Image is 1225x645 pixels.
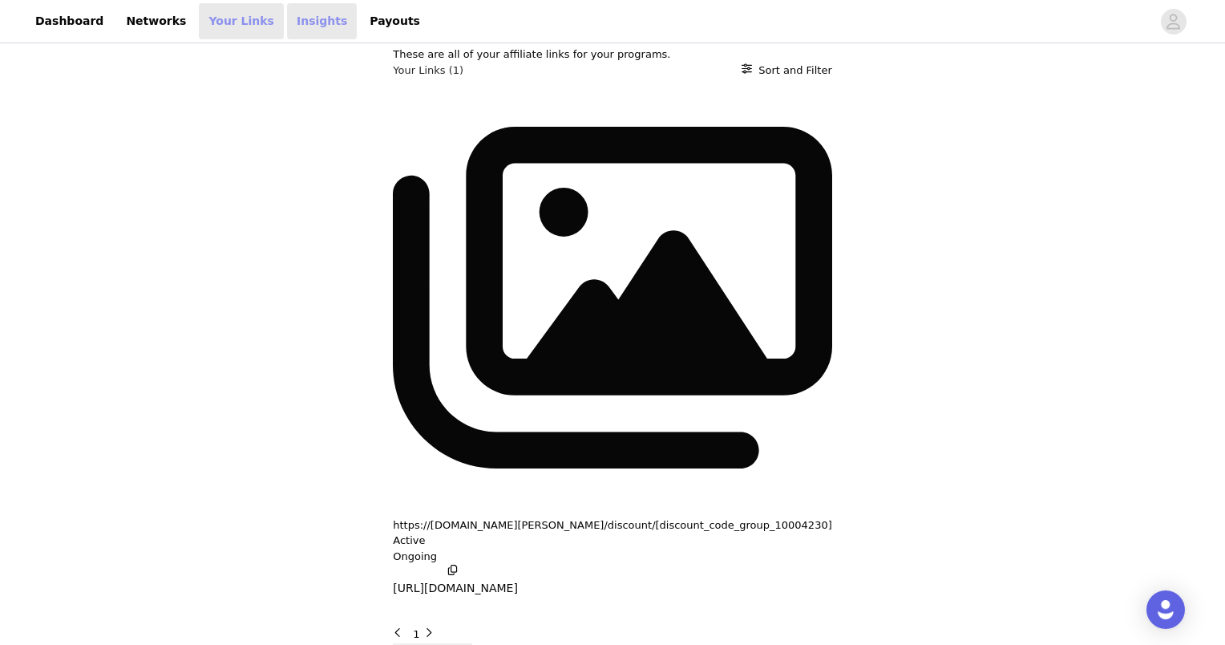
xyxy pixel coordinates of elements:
[393,627,410,643] button: Go to previous page
[199,3,284,39] a: Your Links
[393,517,832,533] button: https://[DOMAIN_NAME][PERSON_NAME]/discount/[discount_code_group_10004230]
[393,580,518,597] p: [URL][DOMAIN_NAME]
[742,63,832,79] button: Sort and Filter
[413,627,419,643] button: Go To Page 1
[1146,590,1185,629] div: Open Intercom Messenger
[393,533,425,549] p: Active
[26,3,113,39] a: Dashboard
[116,3,196,39] a: Networks
[287,3,357,39] a: Insights
[393,549,832,565] p: Ongoing
[423,627,440,643] button: Go to next page
[393,564,518,597] button: [URL][DOMAIN_NAME]
[360,3,430,39] a: Payouts
[393,63,463,79] h3: Your Links (1)
[1166,9,1181,34] div: avatar
[393,47,832,63] p: These are all of your affiliate links for your programs.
